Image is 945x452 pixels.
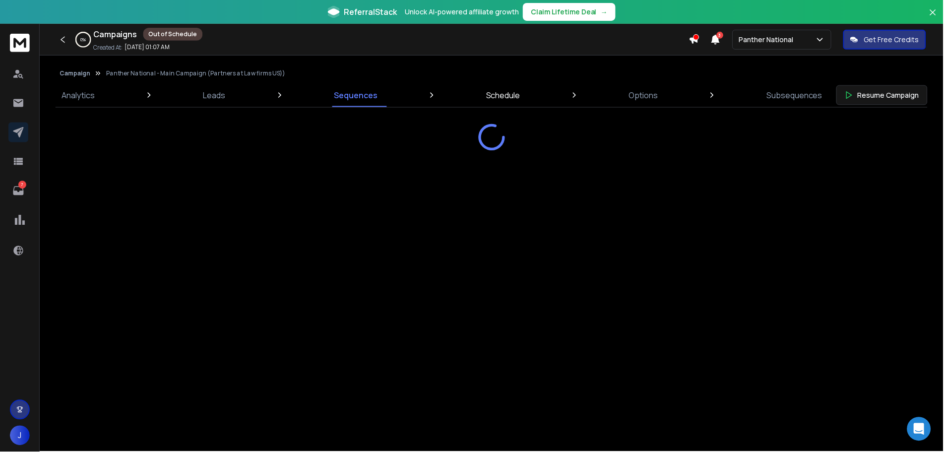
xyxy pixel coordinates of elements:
p: 7 [18,181,26,189]
button: Close banner [928,6,941,30]
p: Leads [203,89,226,101]
a: Subsequences [762,83,830,107]
div: Open Intercom Messenger [909,418,933,442]
p: 0 % [81,37,86,43]
button: J [10,426,30,446]
span: → [602,7,609,17]
div: Out of Schedule [143,28,203,41]
p: Sequences [334,89,378,101]
a: Schedule [481,83,527,107]
button: Get Free Credits [845,30,928,50]
p: Get Free Credits [866,35,921,45]
span: 3 [718,32,725,39]
button: Campaign [60,69,90,77]
button: Claim Lifetime Deal→ [524,3,617,21]
p: Panther National [740,35,799,45]
a: Options [624,83,665,107]
p: Analytics [62,89,95,101]
span: ReferralStack [344,6,398,18]
a: Leads [197,83,232,107]
a: 7 [8,181,28,201]
h1: Campaigns [93,28,137,40]
button: Resume Campaign [838,85,929,105]
p: Options [630,89,659,101]
p: Schedule [487,89,521,101]
p: Subsequences [768,89,824,101]
a: Sequences [328,83,384,107]
a: Analytics [56,83,101,107]
p: Panther National - Main Campaign (Partners at Law firms US)) [106,69,286,77]
p: Unlock AI-powered affiliate growth [406,7,520,17]
p: Created At: [93,44,123,52]
p: [DATE] 01:07 AM [125,43,171,51]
